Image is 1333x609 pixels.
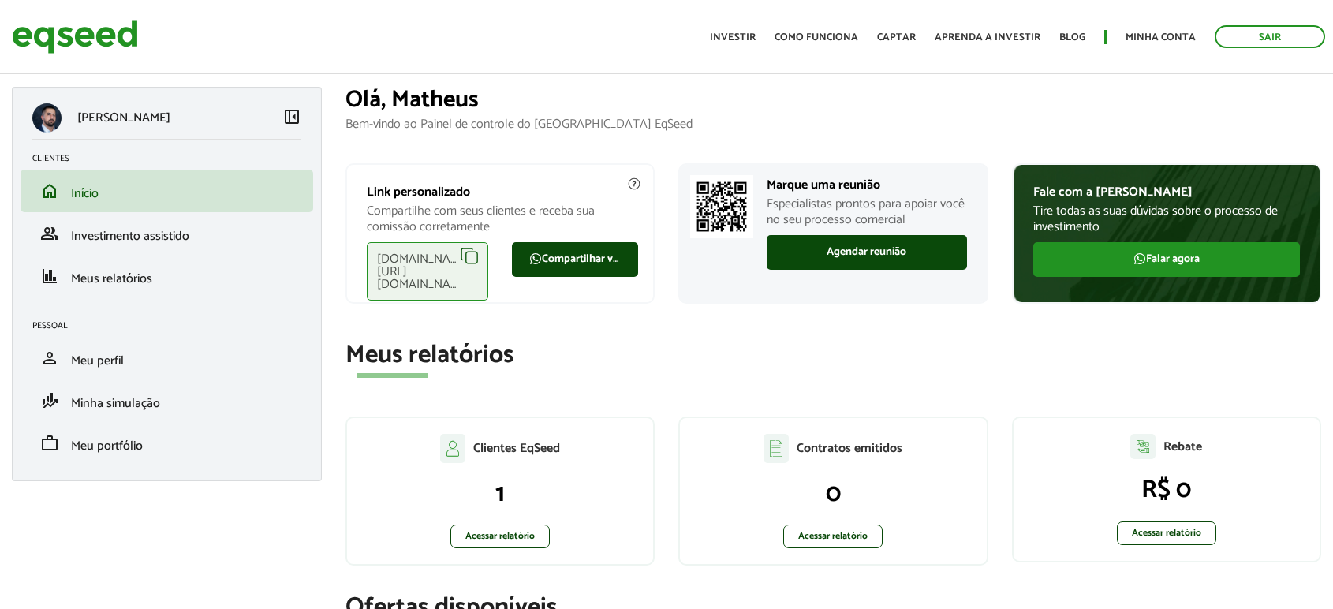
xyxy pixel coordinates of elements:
li: Início [21,170,313,212]
p: 0 [696,479,971,509]
li: Meu portfólio [21,422,313,465]
p: [PERSON_NAME] [77,110,170,125]
a: Aprenda a investir [935,32,1040,43]
span: finance_mode [40,391,59,410]
li: Meus relatórios [21,255,313,297]
img: agent-meulink-info2.svg [627,177,641,191]
img: agent-contratos.svg [764,434,789,463]
span: Meu portfólio [71,435,143,457]
a: homeInício [32,181,301,200]
div: [DOMAIN_NAME][URL][DOMAIN_NAME] [367,242,488,301]
span: home [40,181,59,200]
img: Marcar reunião com consultor [690,175,753,238]
span: Meus relatórios [71,268,152,290]
a: Captar [877,32,916,43]
p: Bem-vindo ao Painel de controle do [GEOGRAPHIC_DATA] EqSeed [345,117,1322,132]
a: Colapsar menu [282,107,301,129]
p: R$ 0 [1029,475,1305,505]
a: Minha conta [1126,32,1196,43]
img: FaWhatsapp.svg [529,252,542,265]
a: Acessar relatório [1117,521,1216,545]
h2: Pessoal [32,321,313,331]
img: EqSeed [12,16,138,58]
a: Blog [1059,32,1085,43]
span: left_panel_close [282,107,301,126]
span: finance [40,267,59,286]
a: groupInvestimento assistido [32,224,301,243]
p: 1 [363,479,638,509]
h1: Olá, Matheus [345,87,1322,113]
a: workMeu portfólio [32,434,301,453]
span: group [40,224,59,243]
span: person [40,349,59,368]
p: Rebate [1163,439,1202,454]
img: FaWhatsapp.svg [1133,252,1146,265]
a: Compartilhar via WhatsApp [512,242,638,277]
a: personMeu perfil [32,349,301,368]
span: Minha simulação [71,393,160,414]
li: Meu perfil [21,337,313,379]
a: Acessar relatório [783,525,883,548]
img: agent-clientes.svg [440,434,465,462]
a: financeMeus relatórios [32,267,301,286]
p: Clientes EqSeed [473,441,560,456]
h2: Clientes [32,154,313,163]
p: Fale com a [PERSON_NAME] [1033,185,1301,200]
img: agent-relatorio.svg [1130,434,1156,459]
a: Falar agora [1033,242,1301,277]
span: Meu perfil [71,350,124,372]
p: Tire todas as suas dúvidas sobre o processo de investimento [1033,204,1301,234]
p: Especialistas prontos para apoiar você no seu processo comercial [767,196,967,226]
span: Início [71,183,99,204]
a: Agendar reunião [767,235,967,270]
li: Minha simulação [21,379,313,422]
a: finance_modeMinha simulação [32,391,301,410]
p: Compartilhe com seus clientes e receba sua comissão corretamente [367,204,634,234]
h2: Meus relatórios [345,342,1322,369]
span: Investimento assistido [71,226,189,247]
a: Sair [1215,25,1325,48]
p: Link personalizado [367,185,634,200]
a: Investir [710,32,756,43]
span: work [40,434,59,453]
a: Como funciona [775,32,858,43]
a: Acessar relatório [450,525,550,548]
p: Contratos emitidos [797,441,902,456]
li: Investimento assistido [21,212,313,255]
p: Marque uma reunião [767,177,967,192]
